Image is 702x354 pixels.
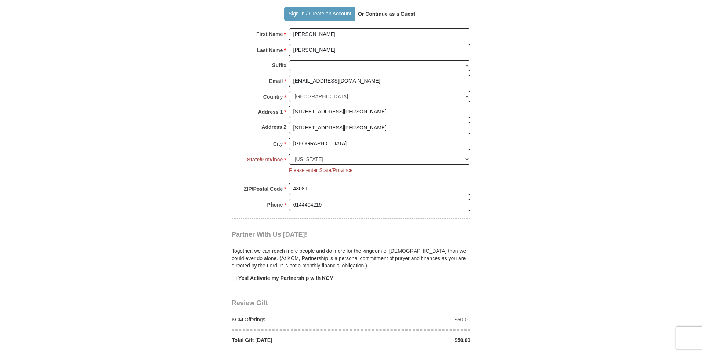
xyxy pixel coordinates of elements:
[256,29,283,39] strong: First Name
[232,299,268,307] span: Review Gift
[244,184,283,194] strong: ZIP/Postal Code
[269,76,283,86] strong: Email
[263,92,283,102] strong: Country
[238,275,334,281] strong: Yes! Activate my Partnership with KCM
[351,336,474,344] div: $50.00
[289,167,353,174] li: Please enter State/Province
[351,316,474,323] div: $50.00
[272,60,286,70] strong: Suffix
[261,122,286,132] strong: Address 2
[257,45,283,55] strong: Last Name
[267,200,283,210] strong: Phone
[258,107,283,117] strong: Address 1
[232,247,470,269] p: Together, we can reach more people and do more for the kingdom of [DEMOGRAPHIC_DATA] than we coul...
[228,336,351,344] div: Total Gift [DATE]
[228,316,351,323] div: KCM Offerings
[232,231,307,238] span: Partner With Us [DATE]!
[273,139,283,149] strong: City
[284,7,355,21] button: Sign In / Create an Account
[247,154,283,165] strong: State/Province
[358,11,415,17] strong: Or Continue as a Guest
